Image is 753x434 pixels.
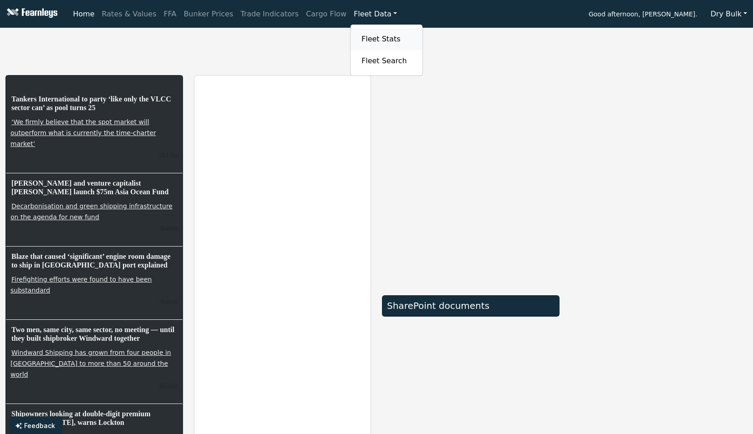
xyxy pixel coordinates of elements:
small: 9/18/2025, 12:26:26 PM [159,225,178,232]
div: Fleet Data [350,24,423,76]
a: Fleet Search [351,50,422,72]
a: Fleet Search [358,52,415,70]
a: Bunker Prices [180,5,237,23]
a: Windward Shipping has grown from four people in [GEOGRAPHIC_DATA] to more than 50 around the world [10,348,171,379]
a: ‘We firmly believe that the spot market will outperform what is currently the time-charter market’ [10,117,156,148]
small: 9/18/2025, 12:49:20 PM [159,151,178,159]
iframe: market overview TradingView widget [382,75,560,285]
h6: Shipowners looking at double-digit premium increases in [DATE], warns Lockton [10,409,178,428]
small: 9/18/2025, 11:32:33 AM [159,382,178,389]
h6: [PERSON_NAME] and venture capitalist [PERSON_NAME] launch $75m Asia Ocean Fund [10,178,178,197]
a: Decarbonisation and green shipping infrastructure on the agenda for new fund [10,202,173,222]
a: Fleet Stats [351,28,422,50]
a: Fleet Stats [358,30,415,48]
span: Good afternoon, [PERSON_NAME]. [589,7,697,23]
a: Trade Indicators [237,5,302,23]
iframe: mini symbol-overview TradingView widget [570,184,748,284]
a: Firefighting efforts were found to have been substandard [10,275,152,295]
div: SharePoint documents [387,300,555,311]
a: Home [69,5,98,23]
img: Fearnleys Logo [5,8,57,20]
iframe: mini symbol-overview TradingView widget [570,75,748,175]
h6: Two men, same city, same sector, no meeting — until they built shipbroker Windward together [10,324,178,343]
a: Fleet Data [350,5,401,23]
iframe: tickers TradingView widget [5,31,748,64]
a: FFA [160,5,180,23]
iframe: mini symbol-overview TradingView widget [570,293,748,394]
a: Rates & Values [98,5,160,23]
button: Dry Bulk [705,5,753,23]
small: 9/18/2025, 12:24:43 PM [159,298,178,305]
a: Cargo Flow [302,5,350,23]
h6: Blaze that caused ‘significant’ engine room damage to ship in [GEOGRAPHIC_DATA] port explained [10,251,178,270]
h6: Tankers International to party ‘like only the VLCC sector can’ as pool turns 25 [10,94,178,113]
